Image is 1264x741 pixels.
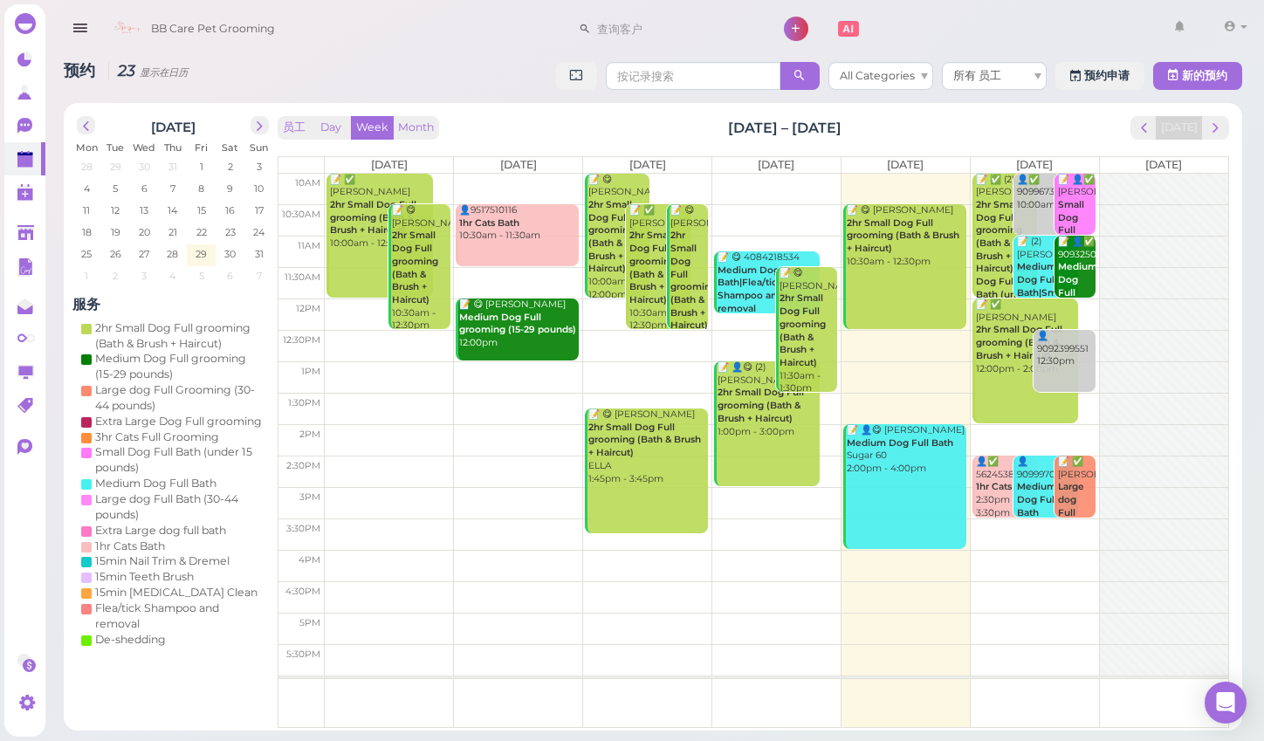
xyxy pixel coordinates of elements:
div: 📝 (2) [PERSON_NAME] 11:00am [1016,236,1078,351]
span: 28 [79,159,94,175]
span: 1 [198,159,205,175]
span: 8 [196,181,206,196]
span: 31 [167,159,179,175]
div: 📝 ✅ (2) [PERSON_NAME] 10:00am - 12:00pm [975,174,1037,340]
span: 30 [137,159,152,175]
button: Week [351,116,394,140]
span: 28 [165,246,180,262]
span: 27 [137,246,151,262]
div: 📝 ✅ [PERSON_NAME] 10:00am - 12:00pm [329,174,432,250]
div: 3hr Cats Full Grooming [95,429,219,445]
div: 📝 😋 [PERSON_NAME] 10:30am - 12:30pm [846,204,966,268]
h2: [DATE] – [DATE] [728,118,842,138]
span: 11:30am [285,271,320,283]
span: 4 [82,181,92,196]
div: Flea/tick Shampoo and removal [95,600,264,632]
h4: 服务 [72,296,273,312]
span: 预约 [64,61,100,79]
div: 📝 👤✅ [PERSON_NAME] 10:00am [1057,174,1096,302]
div: Open Intercom Messenger [1205,682,1247,724]
span: 1:30pm [288,397,320,408]
span: 11am [298,240,320,251]
b: Small Dog Full Bath (under 15 pounds) [1058,199,1096,287]
span: All Categories [840,69,915,82]
div: 👤✅ 9099673527 10:00am [1016,174,1078,212]
span: Sun [250,141,268,154]
b: 2hr Small Dog Full grooming (Bath & Brush + Haircut) [718,387,804,423]
span: 11 [81,202,92,218]
button: next [1202,116,1229,140]
span: BB Care Pet Grooming [151,4,275,53]
div: Medium Dog Full Bath [95,476,216,491]
b: Medium Dog Full grooming (15-29 pounds) [1058,261,1104,336]
span: 15 [196,202,208,218]
div: 📝 😋 4084218534 90 11:15am [717,251,820,341]
div: 15min [MEDICAL_DATA] Clean [95,585,258,600]
span: 10 [252,181,265,196]
button: 新的预约 [1153,62,1242,90]
span: 新的预约 [1182,69,1227,82]
b: Medium Dog Full Bath|Flea/tick Shampoo and removal [718,264,800,314]
span: 23 [223,224,237,240]
span: 10:30am [282,209,320,220]
span: 9 [225,181,235,196]
span: 3:30pm [286,523,320,534]
b: 1hr Cats Bath [459,217,519,229]
span: 21 [167,224,179,240]
span: [DATE] [371,158,408,171]
button: Day [310,116,352,140]
div: 📝 😋 [PERSON_NAME] ELLA 1:45pm - 3:45pm [587,408,708,485]
span: 3 [140,268,148,284]
b: 2hr Small Dog Full grooming (Bath & Brush + Haircut) [670,230,717,331]
span: Wed [133,141,155,154]
div: 📝 👤😋 (2) [PERSON_NAME] 1:00pm - 3:00pm [717,361,820,438]
div: De-shedding [95,632,166,648]
span: 12 [109,202,121,218]
div: Large dog Full Bath (30-44 pounds) [95,491,264,523]
div: 📝 😋 [PERSON_NAME] 10:30am - 12:30pm [670,204,708,371]
span: 2 [111,268,120,284]
span: 14 [166,202,179,218]
span: 25 [79,246,93,262]
span: [DATE] [887,158,924,171]
span: [DATE] [500,158,537,171]
span: 29 [194,246,209,262]
span: 所有 员工 [953,69,1001,82]
b: 2hr Small Dog Full grooming (Bath & Brush + Haircut) [392,230,438,305]
span: 20 [137,224,152,240]
span: 3pm [299,491,320,503]
button: prev [77,116,95,134]
span: 2:30pm [286,460,320,471]
h2: [DATE] [151,116,196,135]
span: [DATE] [629,158,666,171]
b: 1hr Cats Bath [976,481,1036,492]
div: 2hr Small Dog Full grooming (Bath & Brush + Haircut) [95,320,264,352]
div: 15min Nail Trim & Dremel [95,553,230,569]
span: 1pm [301,366,320,377]
b: Medium Dog Full Bath [1017,481,1057,518]
span: 3 [255,159,264,175]
span: 31 [253,246,265,262]
div: 📝 😋 [PERSON_NAME] 10:30am - 12:30pm [391,204,450,333]
small: 显示在日历 [140,66,188,79]
span: [DATE] [1145,158,1182,171]
span: Thu [164,141,182,154]
button: prev [1130,116,1158,140]
span: 13 [138,202,150,218]
span: 4:30pm [285,586,320,597]
div: 📝 ✅ [PERSON_NAME] 12:00pm - 2:00pm [975,298,1078,375]
input: 按记录搜索 [606,62,780,90]
span: Mon [76,141,98,154]
span: 26 [108,246,123,262]
span: [DATE] [758,158,794,171]
b: 2hr Small Dog Full grooming (Bath & Brush + Haircut) [588,199,635,274]
b: Medium Dog Full Bath [847,437,953,449]
span: 4 [168,268,177,284]
span: 29 [108,159,123,175]
button: [DATE] [1156,116,1203,140]
button: Month [393,116,439,140]
span: [DATE] [1016,158,1053,171]
a: 预约申请 [1055,62,1144,90]
span: 12:30pm [283,334,320,346]
span: 19 [109,224,122,240]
